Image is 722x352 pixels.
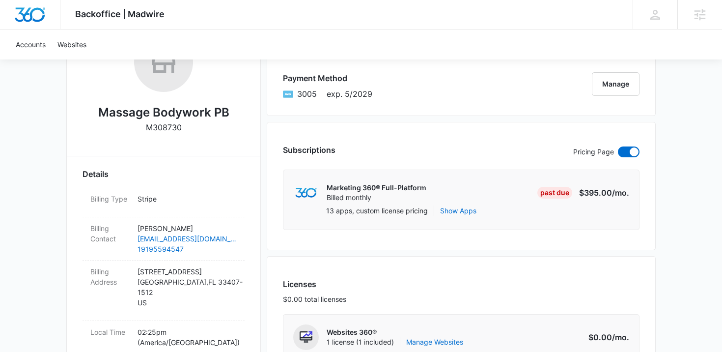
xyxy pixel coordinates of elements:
p: M308730 [146,121,182,133]
p: $395.00 [579,187,629,199]
span: 1 license (1 included) [327,337,463,347]
p: $0.00 total licenses [283,294,346,304]
p: 02:25pm ( America/[GEOGRAPHIC_DATA] ) [138,327,237,348]
div: Billing TypeStripe [83,188,245,217]
span: Backoffice | Madwire [75,9,165,19]
span: /mo. [612,188,629,198]
p: $0.00 [583,331,629,343]
div: Billing Contact[PERSON_NAME][EMAIL_ADDRESS][DOMAIN_NAME]19195594547 [83,217,245,261]
a: Accounts [10,29,52,59]
img: marketing360Logo [295,188,316,198]
dt: Local Time [90,327,130,337]
span: exp. 5/2029 [327,88,372,100]
p: [STREET_ADDRESS] [GEOGRAPHIC_DATA] , FL 33407-1512 US [138,266,237,308]
a: Manage Websites [406,337,463,347]
button: Manage [592,72,639,96]
h3: Payment Method [283,72,372,84]
p: [PERSON_NAME] [138,223,237,234]
a: 19195594547 [138,244,237,254]
h3: Subscriptions [283,144,335,156]
div: Billing Address[STREET_ADDRESS][GEOGRAPHIC_DATA],FL 33407-1512US [83,261,245,321]
span: /mo. [612,332,629,342]
p: Pricing Page [573,147,614,157]
p: Billed monthly [327,193,426,203]
p: Websites 360® [327,327,463,337]
button: Show Apps [440,205,476,216]
div: Past Due [537,187,572,199]
p: Stripe [138,194,237,204]
dt: Billing Address [90,266,130,287]
a: Websites [52,29,92,59]
p: 13 apps, custom license pricing [326,205,428,216]
span: American Express ending with [297,88,317,100]
p: Marketing 360® Full-Platform [327,183,426,193]
a: [EMAIL_ADDRESS][DOMAIN_NAME] [138,234,237,244]
dt: Billing Contact [90,223,130,244]
h3: Licenses [283,278,346,290]
span: Details [83,168,109,180]
h2: Massage Bodywork PB [98,104,229,121]
dt: Billing Type [90,194,130,204]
